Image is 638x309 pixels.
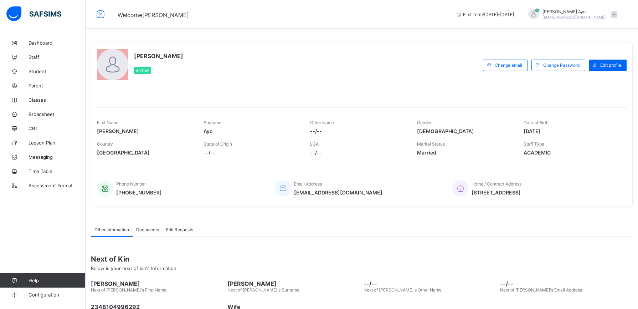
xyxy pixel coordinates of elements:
span: session/term information [456,12,514,17]
span: State of Origin [204,141,232,147]
span: [PERSON_NAME] [97,128,193,134]
span: Help [29,278,85,283]
span: Edit profile [600,62,621,68]
span: Broadsheet [29,111,86,117]
span: Edit Requests [166,227,193,232]
span: [PERSON_NAME] Ayo [542,9,606,14]
span: Next of [PERSON_NAME]'s Other Name [364,287,442,293]
span: Student [29,69,86,74]
span: Staff Type [524,141,544,147]
span: LGA [310,141,319,147]
span: [PHONE_NUMBER] [116,189,162,196]
span: [DATE] [524,128,619,134]
span: Email Address [294,181,322,187]
span: Documents [136,227,159,232]
span: Time Table [29,168,86,174]
span: [EMAIL_ADDRESS][DOMAIN_NAME] [294,189,382,196]
span: Dashboard [29,40,86,46]
span: --/-- [500,280,633,287]
span: Classes [29,97,86,103]
span: Married [417,150,513,156]
img: safsims [6,6,61,21]
span: Below is your next of kin's Information [91,265,176,271]
span: Other Name [310,120,334,125]
span: Other Information [94,227,129,232]
span: Parent [29,83,86,88]
span: Next of [PERSON_NAME]'s Surname [227,287,299,293]
span: Date of Birth [524,120,549,125]
span: --/-- [364,280,496,287]
span: Ayo [204,128,299,134]
span: Configuration [29,292,85,298]
span: Welcome [PERSON_NAME] [118,11,189,19]
span: Surname [204,120,221,125]
span: CBT [29,126,86,131]
span: --/-- [310,150,406,156]
span: Marital Status [417,141,445,147]
span: Assessment Format [29,183,86,188]
span: Next of [PERSON_NAME]'s Email Address [500,287,582,293]
span: Lesson Plan [29,140,86,146]
span: Country [97,141,113,147]
span: --/-- [204,150,299,156]
span: [PERSON_NAME] [91,280,224,287]
span: Change Password [543,62,580,68]
span: [EMAIL_ADDRESS][DOMAIN_NAME] [542,15,606,19]
span: [STREET_ADDRESS] [472,189,521,196]
span: Change email [495,62,522,68]
span: ACADEMIC [524,150,619,156]
span: First Name [97,120,118,125]
span: Phone Number [116,181,146,187]
span: Next of Kin [91,255,633,263]
span: Staff [29,54,86,60]
span: [DEMOGRAPHIC_DATA] [417,128,513,134]
span: Gender [417,120,432,125]
span: [PERSON_NAME] [134,52,183,60]
span: [PERSON_NAME] [227,280,360,287]
span: [GEOGRAPHIC_DATA] [97,150,193,156]
span: --/-- [310,128,406,134]
span: Messaging [29,154,86,160]
span: Next of [PERSON_NAME]'s First Name [91,287,166,293]
span: Active [136,69,149,73]
span: Home / Contract Address [472,181,521,187]
div: Emmanuel Ayo [521,9,621,20]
